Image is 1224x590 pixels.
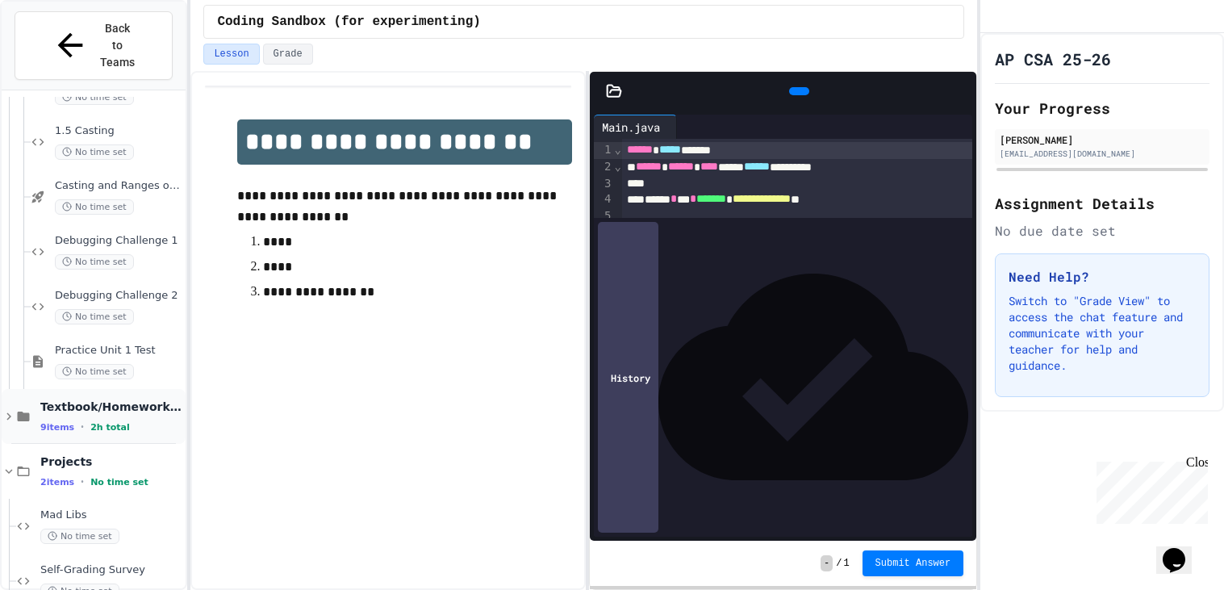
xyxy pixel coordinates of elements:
[995,221,1209,241] div: No due date set
[995,48,1111,70] h1: AP CSA 25-26
[6,6,111,103] div: Chat with us now!Close
[40,529,119,544] span: No time set
[995,192,1209,215] h2: Assignment Details
[1000,148,1205,160] div: [EMAIL_ADDRESS][DOMAIN_NAME]
[81,421,84,433] span: •
[594,176,614,192] div: 3
[836,557,842,570] span: /
[55,144,134,160] span: No time set
[40,563,182,577] span: Self-Grading Survey
[821,555,833,571] span: -
[55,124,182,138] span: 1.5 Casting
[594,115,677,139] div: Main.java
[40,508,182,522] span: Mad Libs
[55,344,182,358] span: Practice Unit 1 Test
[90,477,148,487] span: No time set
[843,557,849,570] span: 1
[598,222,658,533] div: History
[55,364,134,379] span: No time set
[863,550,964,576] button: Submit Answer
[40,454,182,469] span: Projects
[55,289,182,303] span: Debugging Challenge 2
[1009,293,1196,374] p: Switch to "Grade View" to access the chat feature and communicate with your teacher for help and ...
[1090,455,1208,524] iframe: chat widget
[203,44,259,65] button: Lesson
[594,159,614,176] div: 2
[995,97,1209,119] h2: Your Progress
[81,475,84,488] span: •
[55,90,134,105] span: No time set
[55,309,134,324] span: No time set
[55,234,182,248] span: Debugging Challenge 1
[1156,525,1208,574] iframe: chat widget
[263,44,313,65] button: Grade
[40,477,74,487] span: 2 items
[15,11,173,80] button: Back to Teams
[40,422,74,433] span: 9 items
[594,191,614,208] div: 4
[55,199,134,215] span: No time set
[1009,267,1196,287] h3: Need Help?
[55,179,182,193] span: Casting and Ranges of variables - Quiz
[594,142,614,159] div: 1
[55,254,134,270] span: No time set
[614,160,622,173] span: Fold line
[594,119,668,136] div: Main.java
[217,12,480,31] span: Coding Sandbox (for experimenting)
[90,422,130,433] span: 2h total
[1000,132,1205,147] div: [PERSON_NAME]
[98,20,136,71] span: Back to Teams
[594,208,614,224] div: 5
[40,400,182,414] span: Textbook/Homework (CSAwesome)
[614,143,622,156] span: Fold line
[875,557,951,570] span: Submit Answer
